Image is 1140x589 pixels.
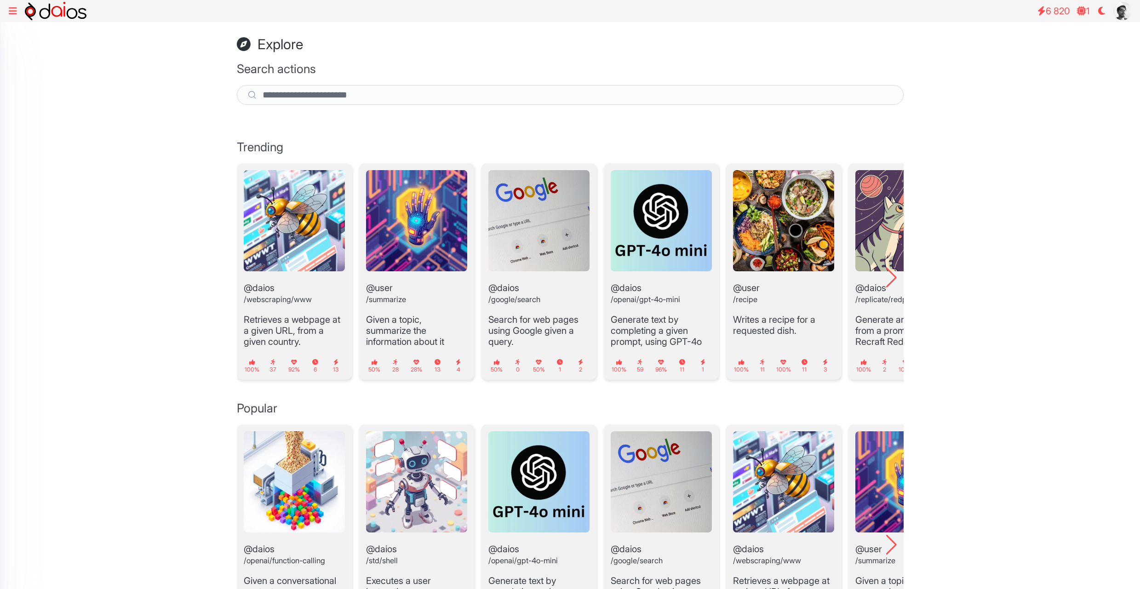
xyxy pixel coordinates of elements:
small: /webscraping/www [733,556,801,565]
small: 3 [823,359,828,373]
img: redpanda.png [855,170,957,271]
header: @daios [366,431,467,575]
small: 0 [515,359,520,373]
small: /webscraping/www [244,295,312,304]
img: citations [1113,2,1132,20]
small: 100% [899,359,913,373]
small: 4 [456,359,461,373]
small: 28% [411,359,422,373]
h3: Trending [237,140,904,154]
small: /replicate/redpanda [855,295,924,304]
small: 100% [612,359,626,373]
small: /std/shell [366,556,398,565]
small: 1 [700,359,705,373]
img: google-search.webp [611,431,712,532]
img: openai-gpt-4o-mini.webp [488,431,590,532]
div: 4 / 11 [604,163,719,380]
header: @daios [611,170,712,314]
small: 92% [288,359,300,373]
small: /recipe [733,295,757,304]
div: 1 / 11 [237,163,352,380]
small: /summarize [366,295,406,304]
header: @user [366,170,467,314]
div: 2 / 11 [359,163,474,380]
header: @daios [855,170,957,314]
a: 1 [1072,2,1094,20]
small: 1 [557,359,563,373]
header: @user [733,170,834,314]
small: 11 [760,359,765,373]
img: Types-of-Cuisines-from-Around-the-World-With-their-Popular-Food.jpg [733,170,834,271]
small: /google/search [488,295,540,304]
small: /openai/gpt-4o-mini [488,556,558,565]
small: 50% [368,359,380,373]
header: @daios [244,431,345,575]
img: webscraping.webp [244,170,345,271]
header: @daios [611,431,712,575]
img: standard-tool.webp [366,170,467,271]
p: Search for web pages using Google given a query. [488,314,590,347]
small: 50% [491,359,503,373]
img: logo-h.svg [25,2,86,20]
small: 2 [882,359,887,373]
small: 28 [392,359,399,373]
header: @daios [244,170,345,314]
p: Retrieves a webpage at a given URL, from a given country. [244,314,345,347]
img: openai-gpt-4o-mini.webp [611,170,712,271]
small: /openai/function-calling [244,556,325,565]
small: 59 [637,359,643,373]
img: openai-function-calling.webp [244,431,345,532]
small: 100% [734,359,749,373]
img: standard-tool.webp [855,431,957,532]
small: 2 [578,359,583,373]
small: /openai/gpt-4o-mini [611,295,680,304]
small: 11 [679,359,685,373]
span: 6 820 [1046,6,1070,17]
h3: Popular [237,401,904,415]
h1: Explore [237,36,904,52]
div: 5 / 11 [726,163,841,380]
span: 1 [1086,6,1089,17]
small: /google/search [611,556,663,565]
img: google-search.webp [488,170,590,271]
p: Generate an SVG image from a prompt (using Recraft Red Panda). [855,314,957,347]
small: 13 [435,359,441,373]
p: Generate text by completing a given prompt, using GPT-4o Mini. [611,314,712,358]
small: 100% [245,359,259,373]
small: 100% [856,359,871,373]
header: @user [855,431,957,575]
small: 13 [333,359,339,373]
header: @daios [488,431,590,575]
a: 6 820 [1033,2,1074,20]
p: Writes a recipe for a requested dish. [733,314,834,336]
small: 11 [802,359,808,373]
small: 6 [312,359,318,373]
p: Given a topic, summarize the information about it found in the web. [366,314,467,358]
small: 100% [776,359,791,373]
div: Next slide [880,266,904,290]
small: 50% [533,359,545,373]
small: 96% [655,359,667,373]
img: webscraping.webp [733,431,834,532]
small: /summarize [855,556,895,565]
h3: Search actions [237,62,904,76]
div: Next slide [880,533,904,557]
div: 3 / 11 [481,163,596,380]
header: @daios [488,170,590,314]
small: 37 [269,359,276,373]
header: @daios [733,431,834,575]
div: 6 / 11 [848,163,963,380]
img: shell.webp [366,431,467,532]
